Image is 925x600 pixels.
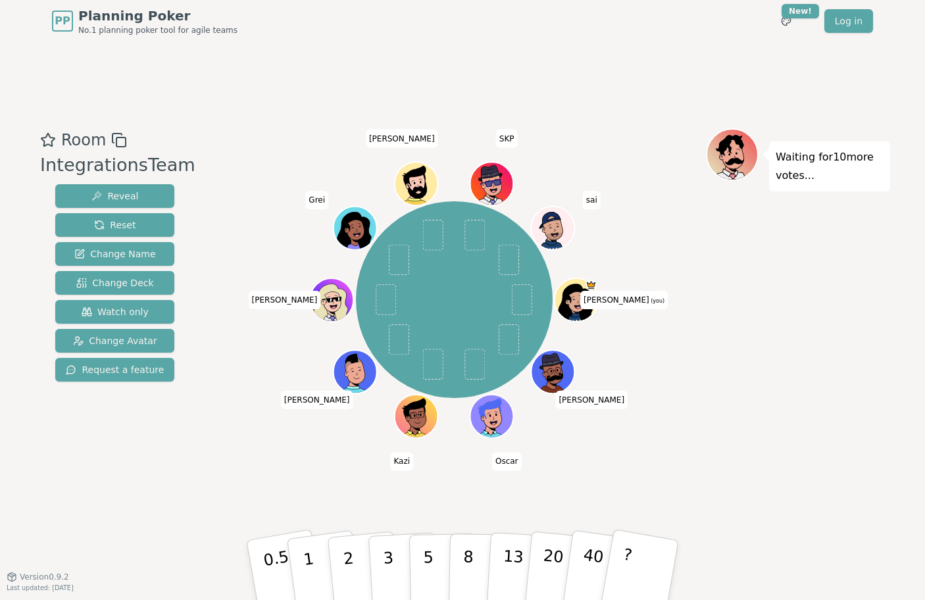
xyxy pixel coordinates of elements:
span: PP [55,13,70,29]
button: New! [774,9,798,33]
div: IntegrationsTeam [40,152,195,179]
button: Request a feature [55,358,174,382]
button: Reset [55,213,174,237]
span: Click to change your name [583,191,601,209]
button: Watch only [55,300,174,324]
button: Add as favourite [40,128,56,152]
a: PPPlanning PokerNo.1 planning poker tool for agile teams [52,7,238,36]
span: Click to change your name [492,452,522,470]
span: No.1 planning poker tool for agile teams [78,25,238,36]
span: Change Deck [76,276,153,289]
button: Reveal [55,184,174,208]
span: Click to change your name [305,191,328,209]
span: Room [61,128,106,152]
span: Kate is the host [586,280,597,291]
span: Reset [94,218,136,232]
span: Click to change your name [580,291,668,309]
button: Change Deck [55,271,174,295]
span: Click to change your name [555,390,628,409]
button: Click to change your avatar [556,280,597,320]
p: Waiting for 10 more votes... [776,148,884,185]
span: (you) [649,298,665,304]
span: Last updated: [DATE] [7,584,74,591]
span: Version 0.9.2 [20,572,69,582]
span: Change Avatar [73,334,157,347]
span: Click to change your name [249,291,321,309]
div: New! [782,4,819,18]
span: Reveal [91,189,138,203]
span: Change Name [74,247,155,261]
span: Click to change your name [496,129,518,147]
span: Click to change your name [366,129,438,147]
span: Planning Poker [78,7,238,25]
span: Watch only [82,305,149,318]
span: Click to change your name [281,390,353,409]
button: Change Name [55,242,174,266]
a: Log in [824,9,873,33]
button: Change Avatar [55,329,174,353]
button: Version0.9.2 [7,572,69,582]
span: Request a feature [66,363,164,376]
span: Click to change your name [390,452,413,470]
